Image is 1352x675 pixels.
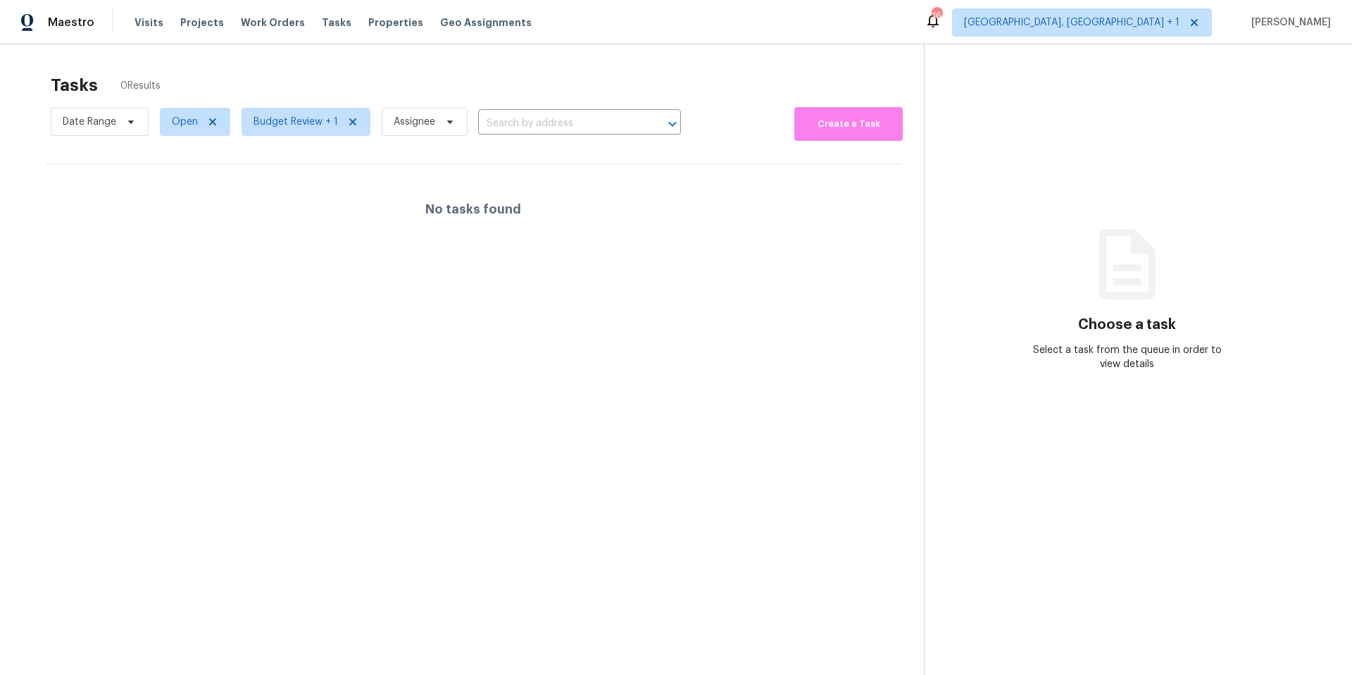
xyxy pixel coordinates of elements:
span: Maestro [48,16,94,30]
button: Open [663,114,682,134]
span: [PERSON_NAME] [1246,16,1331,30]
div: 16 [932,8,941,23]
span: Visits [134,16,163,30]
span: Projects [180,16,224,30]
span: Tasks [322,18,351,27]
span: 0 Results [120,79,161,93]
span: Work Orders [241,16,305,30]
span: Date Range [63,115,116,129]
span: Budget Review + 1 [254,115,338,129]
span: Geo Assignments [440,16,532,30]
input: Search by address [478,113,641,135]
div: Select a task from the queue in order to view details [1026,343,1229,371]
h3: Choose a task [1078,318,1176,332]
h2: Tasks [51,78,98,92]
span: Properties [368,16,423,30]
span: Create a Task [801,116,896,132]
span: Assignee [394,115,435,129]
span: [GEOGRAPHIC_DATA], [GEOGRAPHIC_DATA] + 1 [964,16,1179,30]
button: Create a Task [794,107,903,141]
h4: No tasks found [425,202,521,216]
span: Open [172,115,198,129]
